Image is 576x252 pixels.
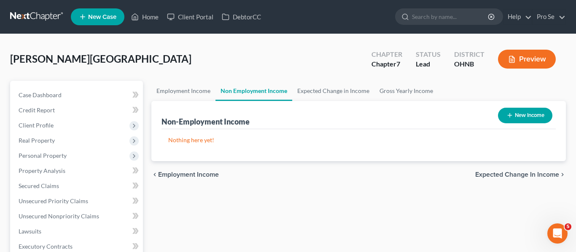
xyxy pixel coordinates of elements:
span: Lawsuits [19,228,41,235]
a: Secured Claims [12,178,143,194]
span: Case Dashboard [19,91,62,98]
div: Status [416,50,441,59]
span: Employment Income [158,171,219,178]
a: Credit Report [12,103,143,118]
span: Personal Property [19,152,67,159]
div: District [454,50,484,59]
span: Unsecured Nonpriority Claims [19,212,99,220]
a: Property Analysis [12,163,143,178]
span: Unsecured Priority Claims [19,197,88,204]
div: Non-Employment Income [161,117,250,127]
i: chevron_left [151,171,158,178]
button: chevron_left Employment Income [151,171,219,178]
span: New Case [88,14,116,20]
button: New Income [498,108,552,123]
a: Expected Change in Income [292,81,374,101]
a: Gross Yearly Income [374,81,438,101]
input: Search by name... [412,9,489,24]
a: Unsecured Priority Claims [12,194,143,209]
div: OHNB [454,59,484,69]
div: Chapter [371,50,402,59]
a: Help [503,9,532,24]
span: [PERSON_NAME][GEOGRAPHIC_DATA] [10,53,191,65]
span: Credit Report [19,106,55,114]
span: Client Profile [19,122,54,129]
a: Unsecured Nonpriority Claims [12,209,143,224]
button: Expected Change in Income chevron_right [475,171,566,178]
div: Chapter [371,59,402,69]
a: Client Portal [163,9,218,24]
button: Preview [498,50,556,69]
a: Employment Income [151,81,215,101]
p: Nothing here yet! [168,136,549,144]
i: chevron_right [559,171,566,178]
iframe: Intercom live chat [547,223,568,244]
span: 7 [396,60,400,68]
div: Lead [416,59,441,69]
span: Expected Change in Income [475,171,559,178]
span: Secured Claims [19,182,59,189]
a: Pro Se [533,9,565,24]
a: DebtorCC [218,9,265,24]
a: Home [127,9,163,24]
span: Real Property [19,137,55,144]
span: Property Analysis [19,167,65,174]
a: Non Employment Income [215,81,292,101]
span: Executory Contracts [19,243,73,250]
a: Case Dashboard [12,88,143,103]
a: Lawsuits [12,224,143,239]
span: 5 [565,223,571,230]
